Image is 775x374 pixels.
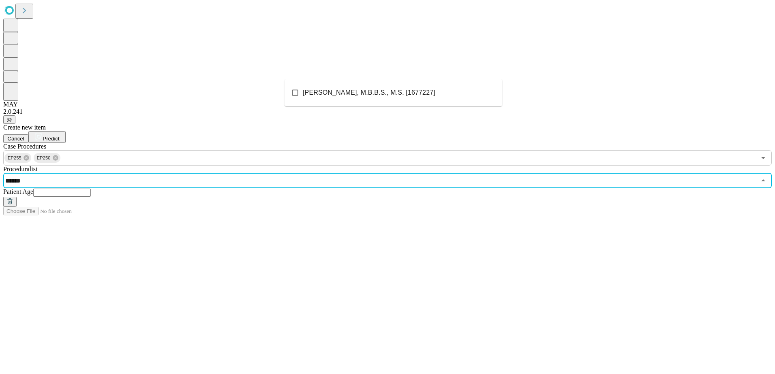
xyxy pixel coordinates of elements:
span: Cancel [7,136,24,142]
button: Close [758,175,769,186]
span: EP255 [4,153,25,163]
button: Open [758,152,769,164]
button: Cancel [3,134,28,143]
div: EP255 [4,153,31,163]
span: EP250 [34,153,54,163]
div: MAY [3,101,772,108]
div: EP250 [34,153,60,163]
span: @ [6,117,12,123]
span: Proceduralist [3,166,37,172]
span: [PERSON_NAME], M.B.B.S., M.S. [1677227] [303,88,435,98]
span: Scheduled Procedure [3,143,46,150]
button: Predict [28,131,66,143]
span: Patient Age [3,188,33,195]
span: Predict [43,136,59,142]
span: Create new item [3,124,46,131]
button: @ [3,115,15,124]
div: 2.0.241 [3,108,772,115]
